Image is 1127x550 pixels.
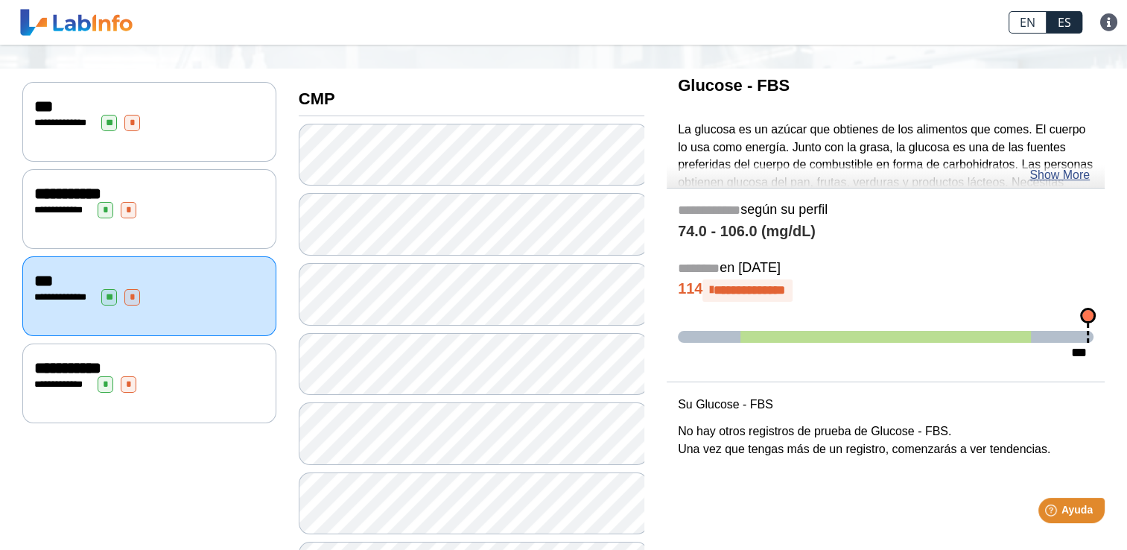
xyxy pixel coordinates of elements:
[299,89,335,108] b: CMP
[1029,166,1090,184] a: Show More
[678,396,1093,414] p: Su Glucose - FBS
[678,279,1093,302] h4: 114
[678,121,1093,245] p: La glucosa es un azúcar que obtienes de los alimentos que comes. El cuerpo lo usa como energía. J...
[678,423,1093,458] p: No hay otros registros de prueba de Glucose - FBS. Una vez que tengas más de un registro, comenza...
[1009,11,1047,34] a: EN
[678,76,790,95] b: Glucose - FBS
[678,223,1093,241] h4: 74.0 - 106.0 (mg/dL)
[994,492,1111,534] iframe: Help widget launcher
[1047,11,1082,34] a: ES
[678,260,1093,277] h5: en [DATE]
[678,202,1093,219] h5: según su perfil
